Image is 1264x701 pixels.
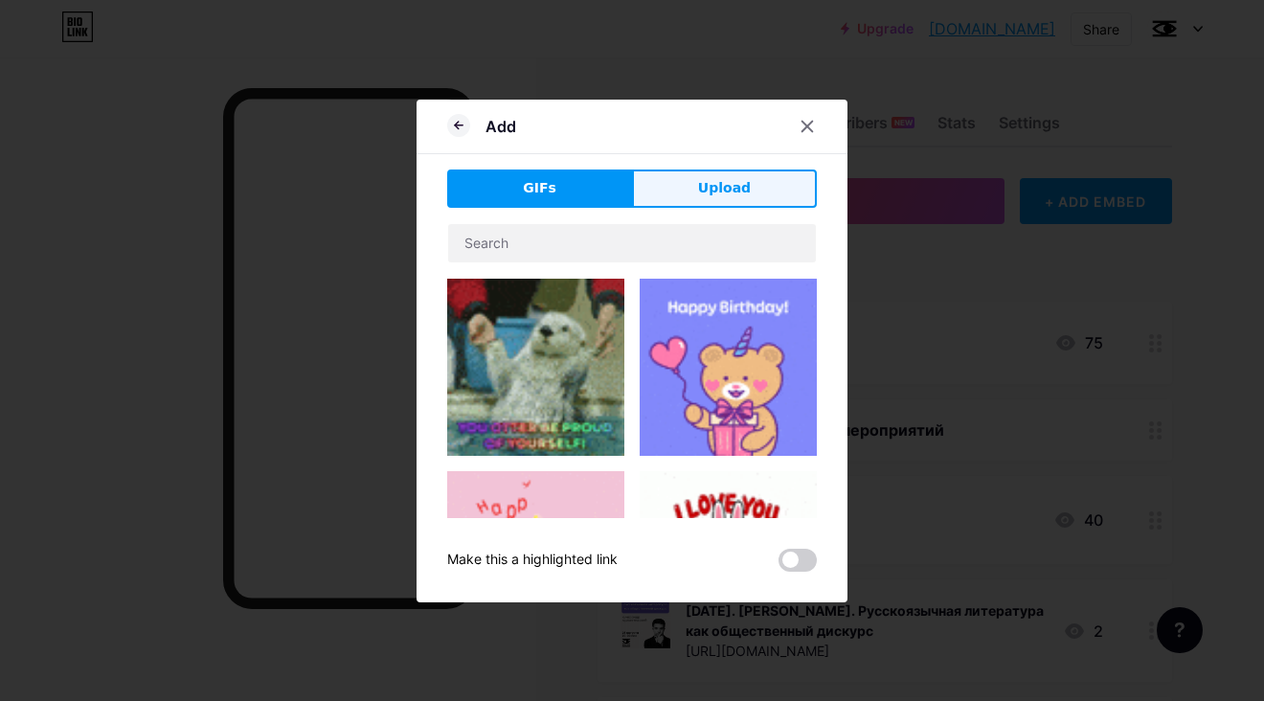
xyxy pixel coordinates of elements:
span: GIFs [523,178,556,198]
img: Gihpy [447,279,624,456]
img: Gihpy [640,279,817,456]
input: Search [448,224,816,262]
img: Gihpy [447,471,624,648]
div: Make this a highlighted link [447,549,618,572]
div: Add [485,115,516,138]
button: Upload [632,170,817,208]
span: Upload [698,178,751,198]
img: Gihpy [640,471,817,623]
button: GIFs [447,170,632,208]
